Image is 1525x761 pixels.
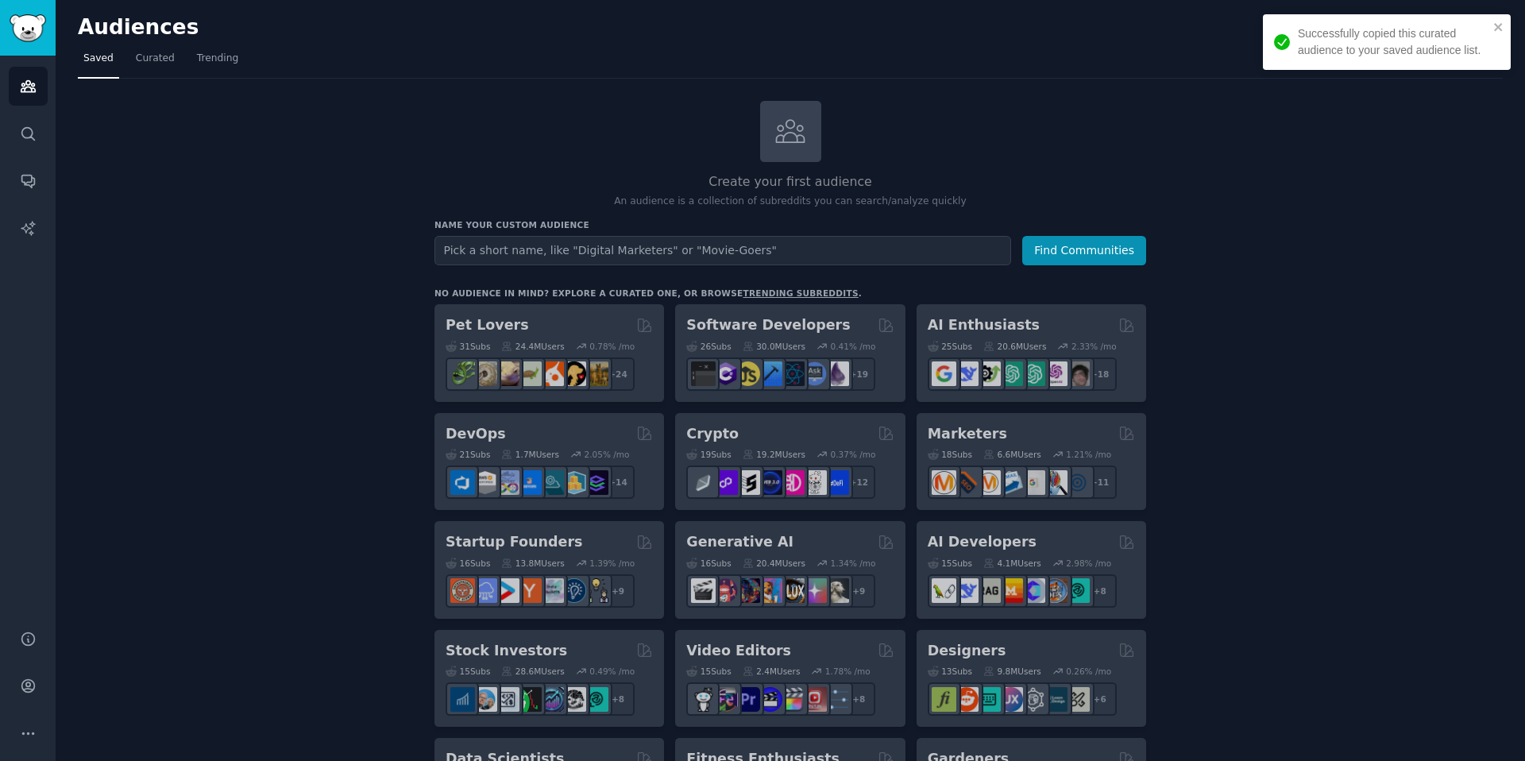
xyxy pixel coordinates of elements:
span: Curated [136,52,175,66]
h2: Audiences [78,15,1374,41]
h2: Create your first audience [434,172,1146,192]
a: Curated [130,46,180,79]
div: Successfully copied this curated audience to your saved audience list. [1298,25,1488,59]
button: Find Communities [1022,236,1146,265]
p: An audience is a collection of subreddits you can search/analyze quickly [434,195,1146,209]
button: close [1493,21,1504,33]
a: trending subreddits [743,288,858,298]
div: No audience in mind? Explore a curated one, or browse . [434,288,862,299]
h3: Name your custom audience [434,219,1146,230]
span: Trending [197,52,238,66]
img: GummySearch logo [10,14,46,42]
a: Trending [191,46,244,79]
input: Pick a short name, like "Digital Marketers" or "Movie-Goers" [434,236,1011,265]
span: Saved [83,52,114,66]
a: Saved [78,46,119,79]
